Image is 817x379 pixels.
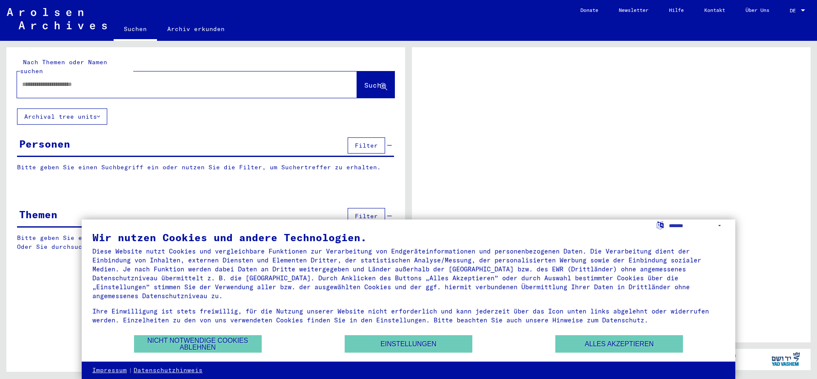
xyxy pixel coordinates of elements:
[114,19,157,41] a: Suchen
[355,212,378,220] span: Filter
[656,221,665,229] label: Sprache auswählen
[157,19,235,39] a: Archiv erkunden
[770,348,802,370] img: yv_logo.png
[7,8,107,29] img: Arolsen_neg.svg
[19,207,57,222] div: Themen
[355,142,378,149] span: Filter
[17,163,394,172] p: Bitte geben Sie einen Suchbegriff ein oder nutzen Sie die Filter, um Suchertreffer zu erhalten.
[92,366,127,375] a: Impressum
[19,136,70,151] div: Personen
[357,71,394,98] button: Suche
[92,307,725,325] div: Ihre Einwilligung ist stets freiwillig, für die Nutzung unserer Website nicht erforderlich und ka...
[20,58,107,75] mat-label: Nach Themen oder Namen suchen
[348,137,385,154] button: Filter
[555,335,683,353] button: Alles akzeptieren
[345,335,472,353] button: Einstellungen
[17,234,394,251] p: Bitte geben Sie einen Suchbegriff ein oder nutzen Sie die Filter, um Suchertreffer zu erhalten. O...
[17,108,107,125] button: Archival tree units
[134,366,203,375] a: Datenschutzhinweis
[364,81,386,89] span: Suche
[92,247,725,300] div: Diese Website nutzt Cookies und vergleichbare Funktionen zur Verarbeitung von Endgeräteinformatio...
[134,335,262,353] button: Nicht notwendige Cookies ablehnen
[790,8,799,14] span: DE
[348,208,385,224] button: Filter
[669,219,725,232] select: Sprache auswählen
[92,232,725,242] div: Wir nutzen Cookies und andere Technologien.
